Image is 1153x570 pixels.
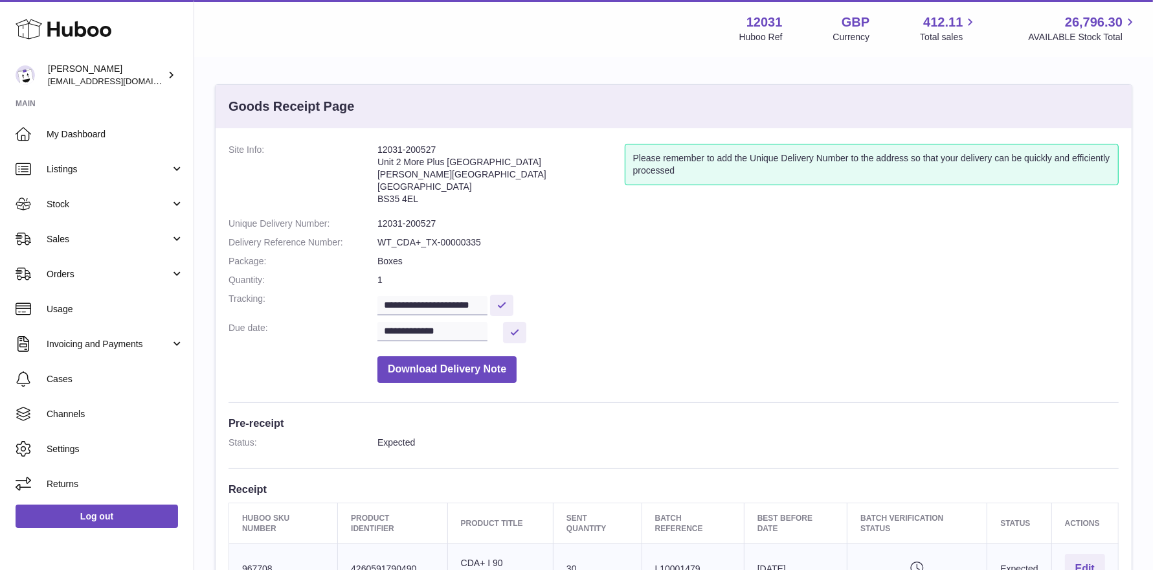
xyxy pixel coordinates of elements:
a: 26,796.30 AVAILABLE Stock Total [1028,14,1137,43]
h3: Goods Receipt Page [229,98,355,115]
span: 412.11 [923,14,963,31]
span: 26,796.30 [1065,14,1123,31]
strong: 12031 [746,14,783,31]
span: Cases [47,373,184,385]
dt: Unique Delivery Number: [229,218,377,230]
th: Batch Verification Status [847,503,987,543]
span: Orders [47,268,170,280]
dd: Boxes [377,255,1119,268]
span: Sales [47,233,170,245]
dt: Delivery Reference Number: [229,236,377,249]
dd: 12031-200527 [377,218,1119,230]
dt: Due date: [229,322,377,343]
span: Channels [47,408,184,420]
th: Product Identifier [338,503,448,543]
dd: Expected [377,437,1119,449]
span: AVAILABLE Stock Total [1028,31,1137,43]
span: [EMAIL_ADDRESS][DOMAIN_NAME] [48,76,190,86]
h3: Receipt [229,482,1119,496]
div: Currency [833,31,870,43]
dd: 1 [377,274,1119,286]
th: Actions [1051,503,1118,543]
th: Product title [447,503,553,543]
button: Download Delivery Note [377,356,517,383]
dd: WT_CDA+_TX-00000335 [377,236,1119,249]
span: Returns [47,478,184,490]
a: Log out [16,505,178,528]
div: [PERSON_NAME] [48,63,164,87]
div: Huboo Ref [739,31,783,43]
span: Total sales [920,31,978,43]
dt: Quantity: [229,274,377,286]
span: Invoicing and Payments [47,338,170,350]
img: admin@makewellforyou.com [16,65,35,85]
span: My Dashboard [47,128,184,141]
th: Huboo SKU Number [229,503,338,543]
th: Sent Quantity [553,503,642,543]
dt: Site Info: [229,144,377,211]
a: 412.11 Total sales [920,14,978,43]
span: Settings [47,443,184,455]
strong: GBP [842,14,869,31]
th: Batch Reference [642,503,744,543]
div: Please remember to add the Unique Delivery Number to the address so that your delivery can be qui... [625,144,1119,185]
address: 12031-200527 Unit 2 More Plus [GEOGRAPHIC_DATA] [PERSON_NAME][GEOGRAPHIC_DATA] [GEOGRAPHIC_DATA] ... [377,144,625,211]
dt: Package: [229,255,377,268]
span: Usage [47,303,184,315]
dt: Tracking: [229,293,377,315]
span: Listings [47,163,170,176]
h3: Pre-receipt [229,416,1119,430]
th: Status [987,503,1051,543]
dt: Status: [229,437,377,449]
th: Best Before Date [744,503,847,543]
span: Stock [47,198,170,211]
